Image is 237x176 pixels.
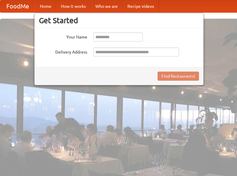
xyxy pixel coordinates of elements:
[39,32,87,40] label: Your Name
[39,48,87,55] label: Delivery Address
[0,0,35,12] a: FoodMe
[158,72,199,81] button: Find Restaurants!
[91,0,123,12] a: Who we are
[35,0,56,12] a: Home
[123,0,159,12] a: Recipe videos
[39,16,199,25] h3: Get Started
[56,0,91,12] a: How it works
